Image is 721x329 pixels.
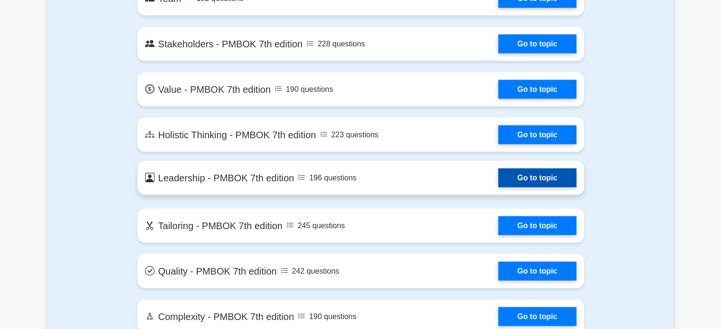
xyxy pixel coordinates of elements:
a: Go to topic [498,169,576,187]
a: Go to topic [498,262,576,281]
a: Go to topic [498,125,576,144]
a: Go to topic [498,216,576,235]
a: Go to topic [498,307,576,326]
a: Go to topic [498,35,576,53]
a: Go to topic [498,80,576,99]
